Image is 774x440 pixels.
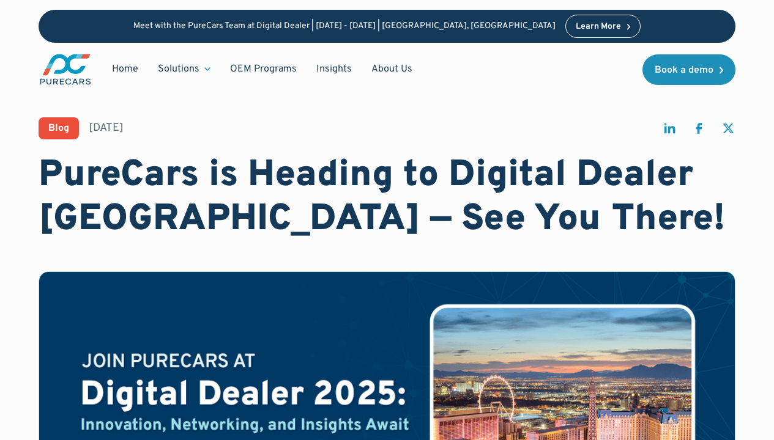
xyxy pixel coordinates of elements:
[362,57,422,81] a: About Us
[307,57,362,81] a: Insights
[691,121,706,141] a: share on facebook
[102,57,148,81] a: Home
[48,123,69,133] div: Blog
[576,23,621,31] div: Learn More
[133,21,556,32] p: Meet with the PureCars Team at Digital Dealer | [DATE] - [DATE] | [GEOGRAPHIC_DATA], [GEOGRAPHIC_...
[655,65,713,75] div: Book a demo
[721,121,735,141] a: share on twitter
[662,121,677,141] a: share on linkedin
[220,57,307,81] a: OEM Programs
[89,120,124,136] div: [DATE]
[39,154,735,242] h1: PureCars is Heading to Digital Dealer [GEOGRAPHIC_DATA] — See You There!
[158,62,199,76] div: Solutions
[565,15,641,38] a: Learn More
[642,54,735,85] a: Book a demo
[39,53,92,86] img: purecars logo
[148,57,220,81] div: Solutions
[39,53,92,86] a: main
